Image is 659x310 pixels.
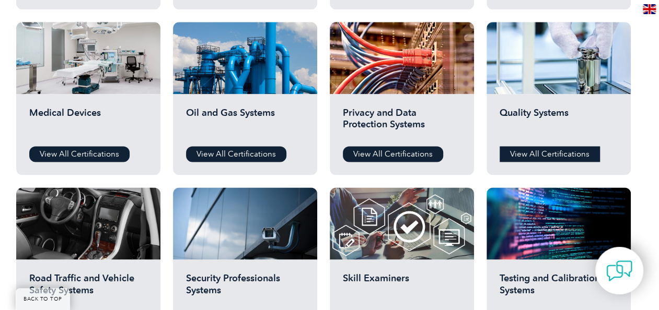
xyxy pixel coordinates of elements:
h2: Testing and Calibration Systems [500,272,618,304]
h2: Skill Examiners [343,272,461,304]
img: en [643,4,656,14]
h2: Quality Systems [500,107,618,138]
h2: Medical Devices [29,107,147,138]
h2: Oil and Gas Systems [186,107,304,138]
a: View All Certifications [29,146,130,162]
a: BACK TO TOP [16,288,70,310]
h2: Security Professionals Systems [186,272,304,304]
a: View All Certifications [186,146,286,162]
a: View All Certifications [343,146,443,162]
h2: Road Traffic and Vehicle Safety Systems [29,272,147,304]
h2: Privacy and Data Protection Systems [343,107,461,138]
a: View All Certifications [500,146,600,162]
img: contact-chat.png [606,258,632,284]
